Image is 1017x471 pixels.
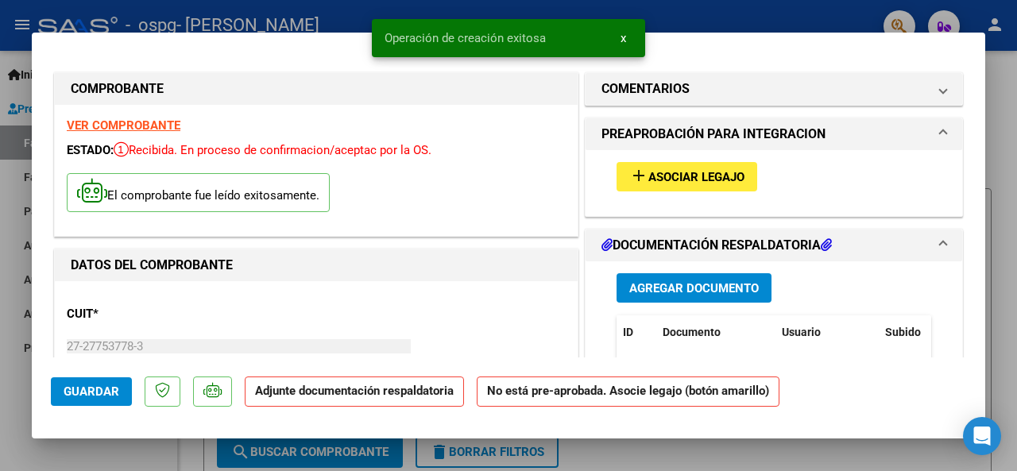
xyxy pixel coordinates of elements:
[586,73,962,105] mat-expansion-panel-header: COMENTARIOS
[963,417,1001,455] div: Open Intercom Messenger
[879,315,958,349] datatable-header-cell: Subido
[67,118,180,133] a: VER COMPROBANTE
[617,162,757,191] button: Asociar Legajo
[67,143,114,157] span: ESTADO:
[71,81,164,96] strong: COMPROBANTE
[586,118,962,150] mat-expansion-panel-header: PREAPROBACIÓN PARA INTEGRACION
[67,173,330,212] p: El comprobante fue leído exitosamente.
[71,257,233,272] strong: DATOS DEL COMPROBANTE
[586,230,962,261] mat-expansion-panel-header: DOCUMENTACIÓN RESPALDATORIA
[629,281,759,295] span: Agregar Documento
[601,125,826,144] h1: PREAPROBACIÓN PARA INTEGRACION
[621,31,626,45] span: x
[51,377,132,406] button: Guardar
[656,315,775,349] datatable-header-cell: Documento
[648,170,744,184] span: Asociar Legajo
[663,326,721,338] span: Documento
[67,305,216,323] p: CUIT
[775,315,879,349] datatable-header-cell: Usuario
[782,326,821,338] span: Usuario
[617,273,771,303] button: Agregar Documento
[617,315,656,349] datatable-header-cell: ID
[586,150,962,216] div: PREAPROBACIÓN PARA INTEGRACION
[623,326,633,338] span: ID
[477,376,779,407] strong: No está pre-aprobada. Asocie legajo (botón amarillo)
[629,166,648,185] mat-icon: add
[64,384,119,399] span: Guardar
[608,24,639,52] button: x
[885,326,921,338] span: Subido
[385,30,546,46] span: Operación de creación exitosa
[601,79,690,98] h1: COMENTARIOS
[601,236,832,255] h1: DOCUMENTACIÓN RESPALDATORIA
[114,143,431,157] span: Recibida. En proceso de confirmacion/aceptac por la OS.
[255,384,454,398] strong: Adjunte documentación respaldatoria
